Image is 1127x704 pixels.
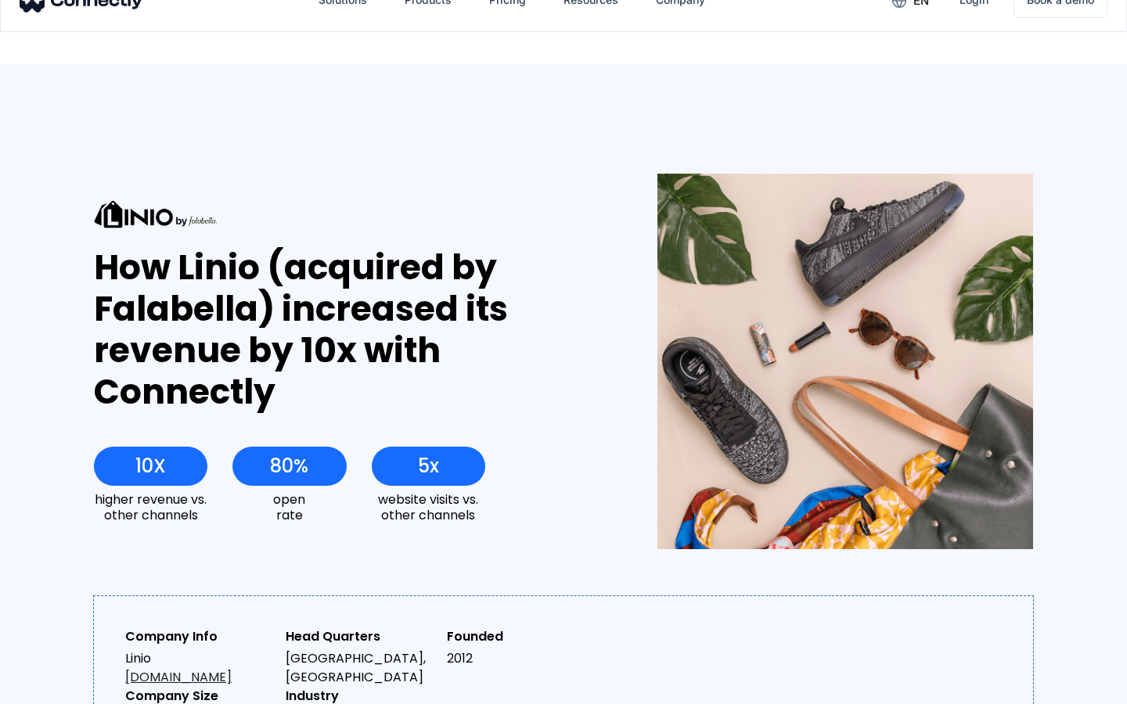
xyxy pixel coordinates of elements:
div: website visits vs. other channels [372,492,485,522]
div: Founded [447,627,595,646]
a: [DOMAIN_NAME] [125,668,232,686]
div: 5x [418,455,439,477]
aside: Language selected: English [16,677,94,699]
div: Company Info [125,627,273,646]
div: higher revenue vs. other channels [94,492,207,522]
div: [GEOGRAPHIC_DATA], [GEOGRAPHIC_DATA] [286,649,434,687]
div: How Linio (acquired by Falabella) increased its revenue by 10x with Connectly [94,247,600,412]
div: Head Quarters [286,627,434,646]
div: 10X [135,455,166,477]
div: open rate [232,492,346,522]
ul: Language list [31,677,94,699]
div: 80% [270,455,308,477]
div: Linio [125,649,273,687]
div: 2012 [447,649,595,668]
